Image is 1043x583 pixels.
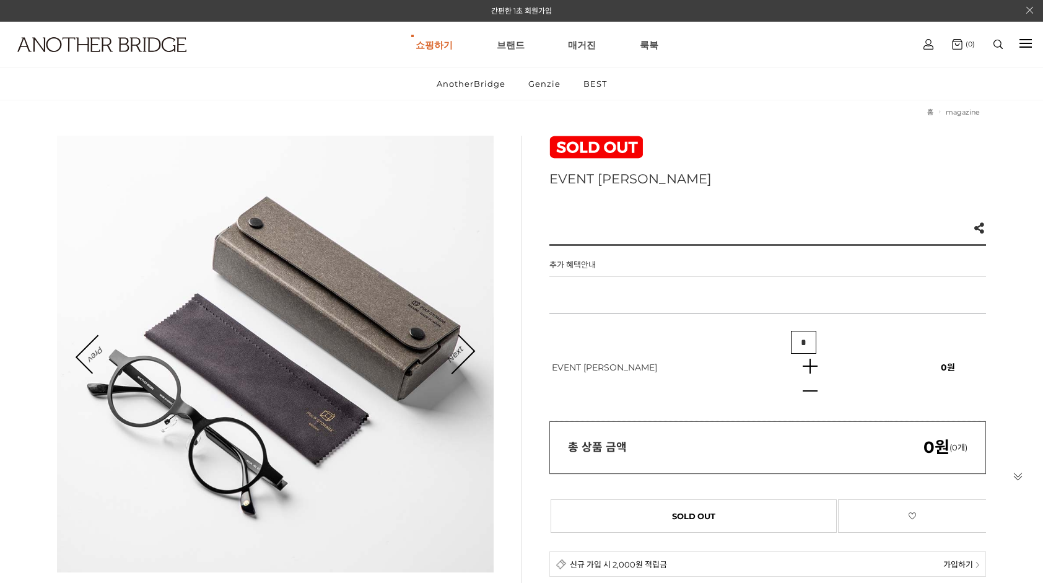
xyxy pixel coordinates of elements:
span: 가입하기 [943,558,973,570]
a: 간편한 1초 회원가입 [491,6,552,15]
img: search [993,40,1003,49]
a: 설정 [160,393,238,424]
a: (0) [952,39,975,50]
span: 설정 [191,411,206,421]
strong: 총 상품 금액 [568,441,627,454]
a: logo [6,37,163,82]
a: Genzie [518,68,571,100]
a: magazine [946,108,980,116]
img: cart [952,39,962,50]
img: 9e8159be586f1724b8c8b559f626a951.jpg [57,136,494,572]
img: detail_membership.png [556,559,567,569]
h4: 추가 혜택안내 [549,258,596,276]
a: BEST [573,68,618,100]
a: 신규 가입 시 2,000원 적립금 가입하기 [549,551,986,577]
span: 홈 [39,411,46,421]
span: 대화 [113,412,128,422]
a: 매거진 [568,22,596,67]
span: (0) [962,40,975,48]
a: 홈 [927,108,933,116]
a: Next [435,335,474,374]
a: 쇼핑하기 [416,22,453,67]
img: logo [17,37,186,52]
img: cart [923,39,933,50]
h3: EVENT [PERSON_NAME] [549,171,986,186]
em: 0원 [923,437,949,457]
span: 0원 [941,362,955,373]
a: AnotherBridge [426,68,516,100]
a: 홈 [4,393,82,424]
a: 대화 [82,393,160,424]
span: 신규 가입 시 2,000원 적립금 [570,558,667,570]
td: EVENT [PERSON_NAME] [549,313,791,421]
img: 수량감소 [791,379,828,403]
img: 품절 [549,136,646,159]
span: SOLD OUT [551,499,837,533]
a: 룩북 [640,22,658,67]
img: npay_sp_more.png [975,562,979,568]
a: 브랜드 [497,22,525,67]
a: Prev [77,335,114,372]
img: 수량증가 [791,354,828,379]
span: (0개) [923,442,967,452]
